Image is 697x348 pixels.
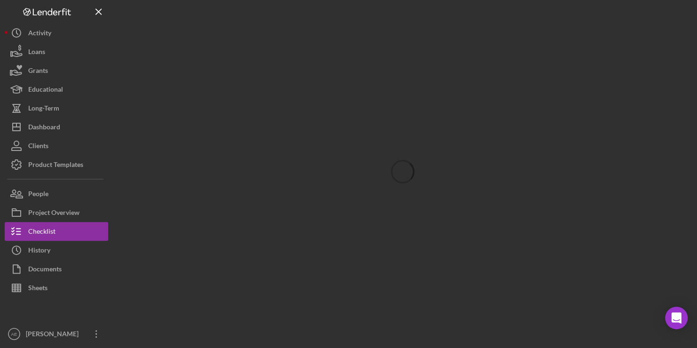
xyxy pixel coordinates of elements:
button: Loans [5,42,108,61]
div: History [28,241,50,262]
button: Clients [5,136,108,155]
div: Checklist [28,222,55,243]
button: Project Overview [5,203,108,222]
div: Project Overview [28,203,79,224]
div: Long-Term [28,99,59,120]
button: Dashboard [5,118,108,136]
div: Grants [28,61,48,82]
button: Activity [5,24,108,42]
button: People [5,184,108,203]
div: Open Intercom Messenger [665,307,688,329]
button: Educational [5,80,108,99]
button: Long-Term [5,99,108,118]
button: Sheets [5,278,108,297]
div: Loans [28,42,45,63]
div: Sheets [28,278,48,300]
text: AE [11,332,17,337]
button: Checklist [5,222,108,241]
div: Educational [28,80,63,101]
div: Documents [28,260,62,281]
button: History [5,241,108,260]
div: People [28,184,48,206]
div: Dashboard [28,118,60,139]
button: AE[PERSON_NAME] [5,324,108,343]
button: Product Templates [5,155,108,174]
button: Grants [5,61,108,80]
div: [PERSON_NAME] [24,324,85,346]
div: Clients [28,136,48,158]
button: Documents [5,260,108,278]
div: Activity [28,24,51,45]
div: Product Templates [28,155,83,176]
